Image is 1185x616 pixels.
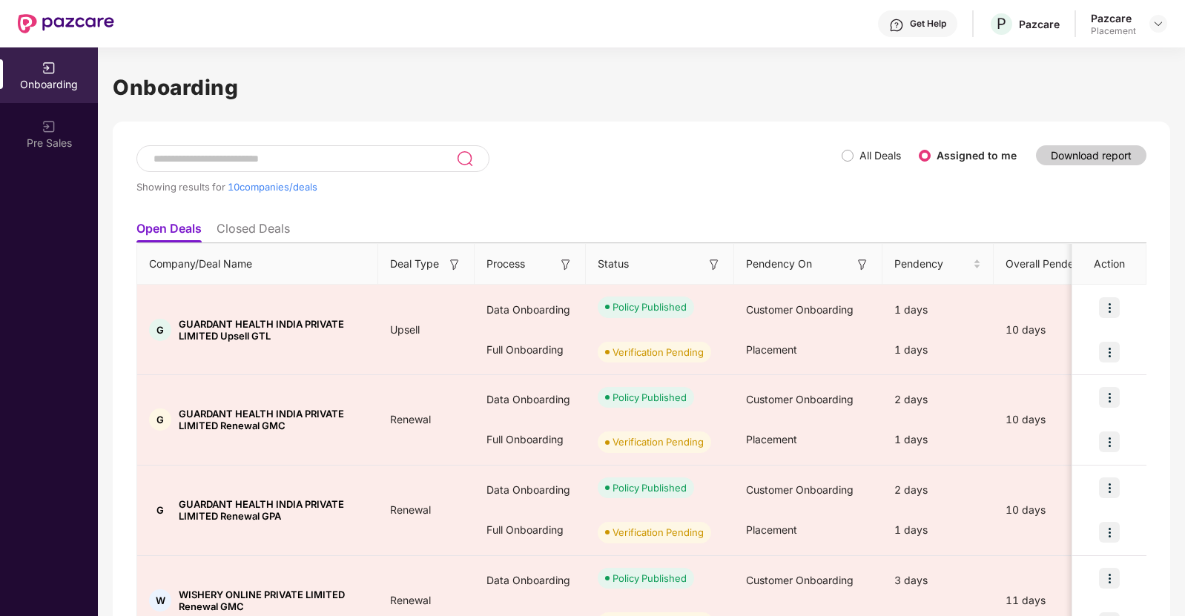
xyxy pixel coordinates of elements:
div: 2 days [882,470,994,510]
img: icon [1099,477,1120,498]
li: Closed Deals [217,221,290,242]
div: 1 days [882,510,994,550]
button: Download report [1036,145,1146,165]
img: svg+xml;base64,PHN2ZyBpZD0iSGVscC0zMngzMiIgeG1sbnM9Imh0dHA6Ly93d3cudzMub3JnLzIwMDAvc3ZnIiB3aWR0aD... [889,18,904,33]
div: 1 days [882,420,994,460]
img: icon [1099,522,1120,543]
img: svg+xml;base64,PHN2ZyB3aWR0aD0iMjAiIGhlaWdodD0iMjAiIHZpZXdCb3g9IjAgMCAyMCAyMCIgZmlsbD0ibm9uZSIgeG... [42,119,56,134]
div: Data Onboarding [475,290,586,330]
div: Pazcare [1091,11,1136,25]
span: 10 companies/deals [228,181,317,193]
div: Verification Pending [613,345,704,360]
img: svg+xml;base64,PHN2ZyB3aWR0aD0iMTYiIGhlaWdodD0iMTYiIHZpZXdCb3g9IjAgMCAxNiAxNiIgZmlsbD0ibm9uZSIgeG... [447,257,462,272]
span: Placement [746,433,797,446]
span: Deal Type [390,256,439,272]
span: Renewal [378,413,443,425]
div: G [149,319,171,341]
img: svg+xml;base64,PHN2ZyB3aWR0aD0iMTYiIGhlaWdodD0iMTYiIHZpZXdCb3g9IjAgMCAxNiAxNiIgZmlsbD0ibm9uZSIgeG... [855,257,870,272]
div: 3 days [882,560,994,600]
span: Upsell [378,323,432,336]
span: GUARDANT HEALTH INDIA PRIVATE LIMITED Renewal GPA [179,498,366,522]
div: Verification Pending [613,525,704,540]
span: Customer Onboarding [746,574,854,586]
div: Verification Pending [613,434,704,449]
div: W [149,589,171,612]
span: Placement [746,523,797,536]
img: svg+xml;base64,PHN2ZyB3aWR0aD0iMjQiIGhlaWdodD0iMjUiIHZpZXdCb3g9IjAgMCAyNCAyNSIgZmlsbD0ibm9uZSIgeG... [456,150,473,168]
img: icon [1099,431,1120,452]
div: 1 days [882,290,994,330]
div: Full Onboarding [475,330,586,370]
span: Customer Onboarding [746,393,854,405]
img: icon [1099,387,1120,408]
div: Get Help [910,18,946,30]
label: Assigned to me [937,149,1017,162]
span: WISHERY ONLINE PRIVATE LIMITED Renewal GMC [179,589,366,612]
span: Customer Onboarding [746,483,854,496]
h1: Onboarding [113,71,1170,104]
img: icon [1099,568,1120,589]
div: Policy Published [613,571,687,586]
div: 10 days [994,411,1120,428]
span: Pendency [894,256,970,272]
span: Placement [746,343,797,356]
div: 10 days [994,322,1120,338]
span: Status [598,256,629,272]
div: Showing results for [136,181,842,193]
span: P [997,15,1006,33]
img: svg+xml;base64,PHN2ZyB3aWR0aD0iMjAiIGhlaWdodD0iMjAiIHZpZXdCb3g9IjAgMCAyMCAyMCIgZmlsbD0ibm9uZSIgeG... [42,61,56,76]
th: Action [1072,244,1146,285]
div: Pazcare [1019,17,1060,31]
img: svg+xml;base64,PHN2ZyB3aWR0aD0iMTYiIGhlaWdodD0iMTYiIHZpZXdCb3g9IjAgMCAxNiAxNiIgZmlsbD0ibm9uZSIgeG... [558,257,573,272]
div: 2 days [882,380,994,420]
img: New Pazcare Logo [18,14,114,33]
img: icon [1099,297,1120,318]
span: Customer Onboarding [746,303,854,316]
img: svg+xml;base64,PHN2ZyB3aWR0aD0iMTYiIGhlaWdodD0iMTYiIHZpZXdCb3g9IjAgMCAxNiAxNiIgZmlsbD0ibm9uZSIgeG... [707,257,722,272]
div: Data Onboarding [475,380,586,420]
span: GUARDANT HEALTH INDIA PRIVATE LIMITED Upsell GTL [179,318,366,342]
div: Policy Published [613,299,687,314]
img: icon [1099,342,1120,362]
div: 1 days [882,330,994,370]
div: Placement [1091,25,1136,37]
div: Data Onboarding [475,470,586,510]
div: G [149,408,171,431]
label: All Deals [859,149,901,162]
span: Renewal [378,594,443,606]
div: Data Onboarding [475,560,586,600]
div: Full Onboarding [475,420,586,460]
div: Policy Published [613,480,687,495]
div: G [149,499,171,521]
span: Pendency On [746,256,812,272]
span: Process [486,256,525,272]
th: Company/Deal Name [137,244,378,285]
th: Overall Pendency [994,244,1120,285]
div: 10 days [994,502,1120,518]
span: GUARDANT HEALTH INDIA PRIVATE LIMITED Renewal GMC [179,408,366,431]
span: Renewal [378,503,443,516]
div: Policy Published [613,390,687,405]
div: 11 days [994,592,1120,609]
img: svg+xml;base64,PHN2ZyBpZD0iRHJvcGRvd24tMzJ4MzIiIHhtbG5zPSJodHRwOi8vd3d3LnczLm9yZy8yMDAwL3N2ZyIgd2... [1152,18,1164,30]
th: Pendency [882,244,994,285]
div: Full Onboarding [475,510,586,550]
li: Open Deals [136,221,202,242]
